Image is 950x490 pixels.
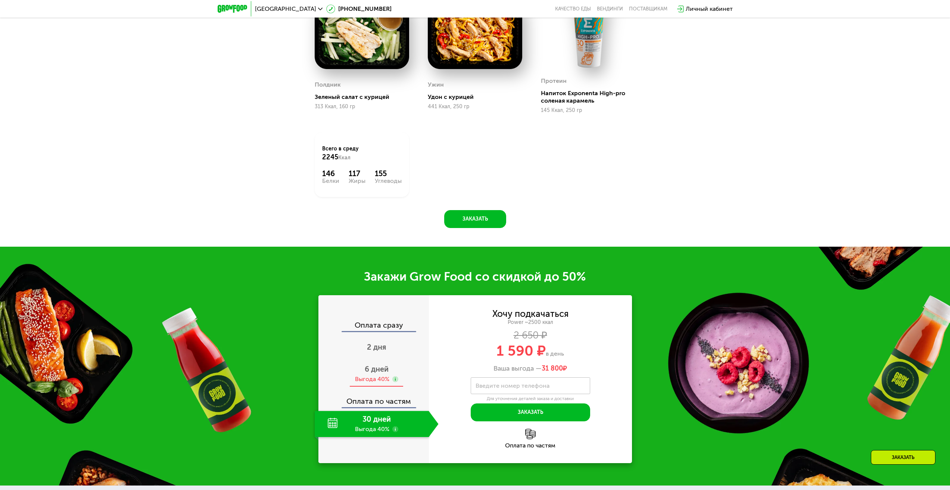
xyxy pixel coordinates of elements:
div: поставщикам [629,6,667,12]
div: Хочу подкачаться [492,310,569,318]
span: 31 800 [542,364,563,372]
div: 145 Ккал, 250 гр [541,107,635,113]
a: [PHONE_NUMBER] [326,4,392,13]
div: Жиры [349,178,365,184]
div: Удон с курицей [428,93,528,101]
div: 146 [322,169,339,178]
span: 6 дней [365,365,389,374]
span: 2245 [322,153,338,161]
a: Качество еды [555,6,591,12]
span: в день [546,350,564,357]
div: Для уточнения деталей заказа и доставки [471,396,590,402]
span: 1 590 ₽ [496,342,546,359]
div: Оплата по частям [429,443,632,449]
div: Углеводы [375,178,402,184]
span: ₽ [542,365,567,373]
div: Всего в среду [322,145,402,162]
span: Ккал [338,155,351,161]
div: Заказать [871,450,935,465]
img: l6xcnZfty9opOoJh.png [525,429,536,439]
div: Протеин [541,75,567,87]
div: Полдник [315,79,341,90]
div: Оплата сразу [319,321,429,331]
label: Введите номер телефона [476,384,549,388]
div: 117 [349,169,365,178]
div: Личный кабинет [686,4,733,13]
div: Белки [322,178,339,184]
div: Выгода 40% [355,375,389,383]
div: Зеленый салат с курицей [315,93,415,101]
div: 155 [375,169,402,178]
div: 313 Ккал, 160 гр [315,104,409,110]
div: Ужин [428,79,444,90]
div: Ваша выгода — [429,365,632,373]
span: 2 дня [367,343,386,352]
span: [GEOGRAPHIC_DATA] [255,6,316,12]
div: Напиток Exponenta High-pro соленая карамель [541,90,641,104]
button: Заказать [444,210,506,228]
div: Оплата по частям [319,390,429,407]
a: Вендинги [597,6,623,12]
button: Заказать [471,403,590,421]
div: Power ~2500 ккал [429,319,632,326]
div: 2 650 ₽ [429,331,632,340]
div: 441 Ккал, 250 гр [428,104,522,110]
